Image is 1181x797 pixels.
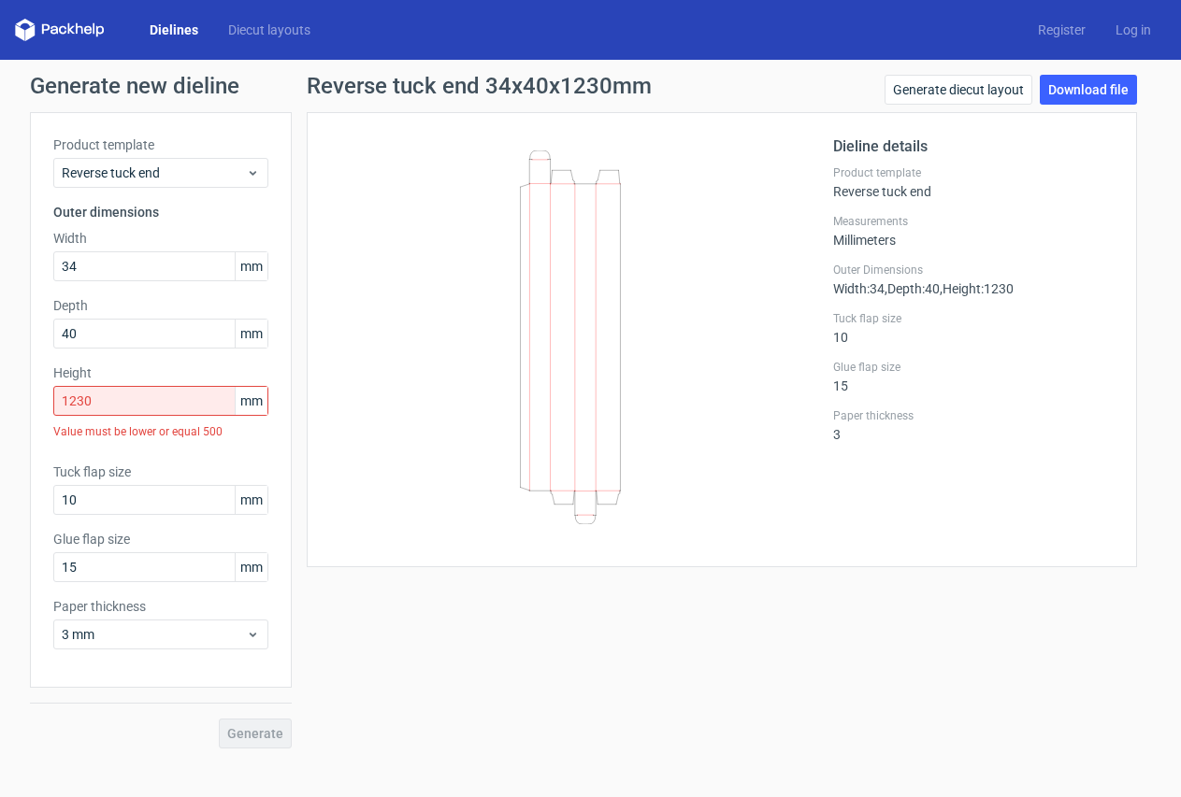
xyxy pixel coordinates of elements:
[235,553,267,581] span: mm
[833,165,1114,199] div: Reverse tuck end
[1023,21,1101,39] a: Register
[833,135,1114,158] h2: Dieline details
[53,416,268,448] div: Value must be lower or equal 500
[135,21,213,39] a: Dielines
[885,75,1032,105] a: Generate diecut layout
[833,311,1114,345] div: 10
[53,296,268,315] label: Depth
[53,229,268,248] label: Width
[62,625,246,644] span: 3 mm
[833,408,1114,423] label: Paper thickness
[213,21,325,39] a: Diecut layouts
[235,486,267,514] span: mm
[235,320,267,348] span: mm
[833,311,1114,326] label: Tuck flap size
[307,75,652,97] h1: Reverse tuck end 34x40x1230mm
[53,363,268,382] label: Height
[53,203,268,221] h3: Outer dimensions
[833,165,1114,180] label: Product template
[833,281,885,296] span: Width : 34
[833,360,1114,393] div: 15
[235,252,267,280] span: mm
[885,281,940,296] span: , Depth : 40
[833,408,1114,442] div: 3
[53,463,268,481] label: Tuck flap size
[30,75,1152,97] h1: Generate new dieline
[1101,21,1166,39] a: Log in
[53,135,268,154] label: Product template
[940,281,1014,296] span: , Height : 1230
[1040,75,1137,105] a: Download file
[53,597,268,616] label: Paper thickness
[833,360,1114,375] label: Glue flap size
[53,530,268,548] label: Glue flap size
[235,387,267,415] span: mm
[62,164,246,182] span: Reverse tuck end
[833,263,1114,278] label: Outer Dimensions
[833,214,1114,248] div: Millimeters
[833,214,1114,229] label: Measurements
